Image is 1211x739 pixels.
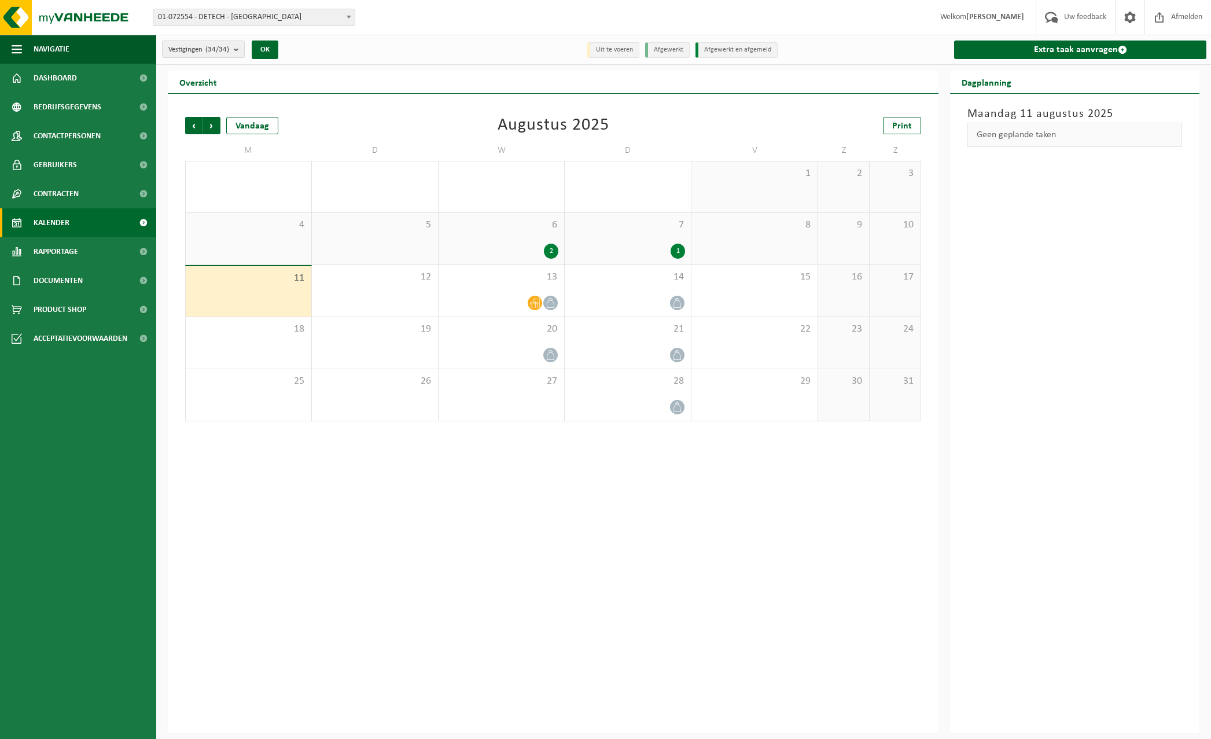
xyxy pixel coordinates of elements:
span: 23 [824,323,863,336]
span: 19 [318,323,432,336]
span: Dashboard [34,64,77,93]
span: 5 [318,219,432,231]
span: 01-072554 - DETECH - LOKEREN [153,9,355,25]
span: Gebruikers [34,150,77,179]
span: 16 [824,271,863,284]
span: Volgende [203,117,220,134]
span: 2 [824,167,863,180]
span: 25 [192,375,305,388]
button: Vestigingen(34/34) [162,41,245,58]
span: 14 [570,271,685,284]
span: 29 [697,375,812,388]
span: Contracten [34,179,79,208]
div: 2 [544,244,558,259]
span: 6 [444,219,559,231]
span: Vestigingen [168,41,229,58]
li: Afgewerkt [645,42,690,58]
span: 21 [570,323,685,336]
span: Print [892,122,912,131]
div: 1 [671,244,685,259]
td: Z [870,140,921,161]
span: 15 [697,271,812,284]
td: M [185,140,312,161]
span: Contactpersonen [34,122,101,150]
span: Kalender [34,208,69,237]
div: Geen geplande taken [967,123,1182,147]
span: Product Shop [34,295,86,324]
h2: Overzicht [168,71,229,93]
span: 24 [875,323,915,336]
span: 30 [444,167,559,180]
count: (34/34) [205,46,229,53]
span: 18 [192,323,305,336]
span: 11 [192,272,305,285]
span: 29 [318,167,432,180]
td: V [691,140,818,161]
span: 28 [192,167,305,180]
span: 27 [444,375,559,388]
span: Acceptatievoorwaarden [34,324,127,353]
td: W [439,140,565,161]
span: 30 [824,375,863,388]
span: 13 [444,271,559,284]
td: Z [818,140,870,161]
li: Uit te voeren [587,42,639,58]
span: 4 [192,219,305,231]
span: 12 [318,271,432,284]
td: D [312,140,439,161]
span: Bedrijfsgegevens [34,93,101,122]
span: 20 [444,323,559,336]
span: Rapportage [34,237,78,266]
h3: Maandag 11 augustus 2025 [967,105,1182,123]
div: Augustus 2025 [498,117,609,134]
span: 31 [570,167,685,180]
span: 9 [824,219,863,231]
a: Print [883,117,921,134]
span: 8 [697,219,812,231]
span: 17 [875,271,915,284]
span: 3 [875,167,915,180]
strong: [PERSON_NAME] [966,13,1024,21]
span: Navigatie [34,35,69,64]
span: Vorige [185,117,203,134]
td: D [565,140,691,161]
span: Documenten [34,266,83,295]
div: Vandaag [226,117,278,134]
span: 26 [318,375,432,388]
span: 28 [570,375,685,388]
span: 22 [697,323,812,336]
h2: Dagplanning [950,71,1023,93]
span: 31 [875,375,915,388]
span: 01-072554 - DETECH - LOKEREN [153,9,355,26]
button: OK [252,41,278,59]
a: Extra taak aanvragen [954,41,1206,59]
span: 7 [570,219,685,231]
li: Afgewerkt en afgemeld [695,42,778,58]
span: 10 [875,219,915,231]
span: 1 [697,167,812,180]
